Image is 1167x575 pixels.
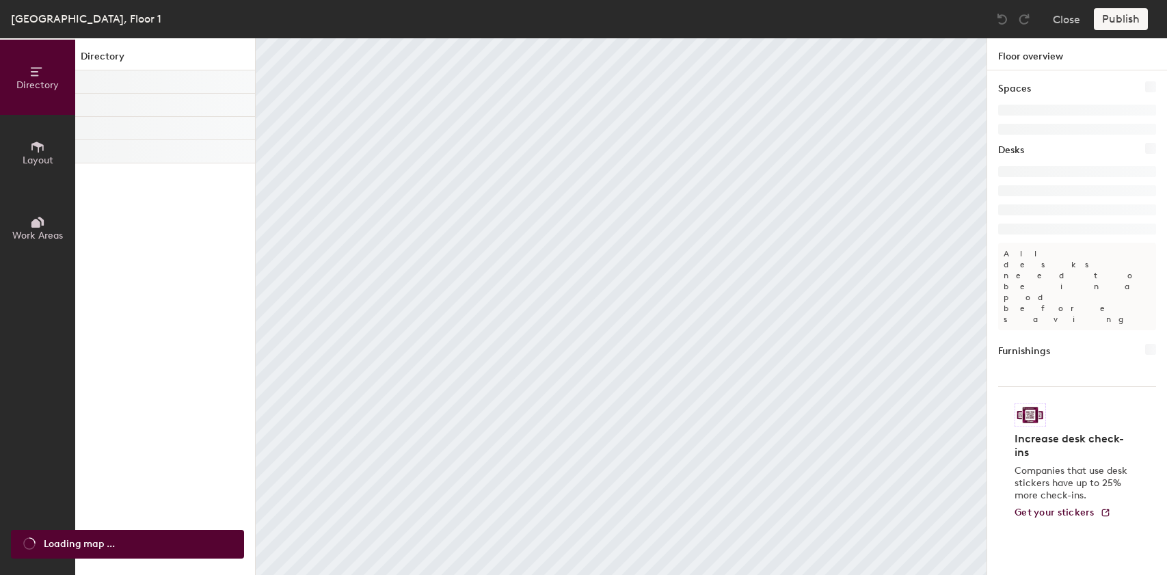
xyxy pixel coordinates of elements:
span: Directory [16,79,59,91]
h1: Floor overview [987,38,1167,70]
span: Layout [23,155,53,166]
span: Loading map ... [44,537,115,552]
p: All desks need to be in a pod before saving [998,243,1156,330]
img: Redo [1017,12,1031,26]
a: Get your stickers [1015,507,1111,519]
img: Sticker logo [1015,403,1046,427]
canvas: Map [256,38,987,575]
h1: Directory [75,49,255,70]
button: Close [1053,8,1080,30]
h1: Desks [998,143,1024,158]
img: Undo [995,12,1009,26]
span: Get your stickers [1015,507,1095,518]
h1: Furnishings [998,344,1050,359]
p: Companies that use desk stickers have up to 25% more check-ins. [1015,465,1131,502]
div: [GEOGRAPHIC_DATA], Floor 1 [11,10,161,27]
h4: Increase desk check-ins [1015,432,1131,459]
span: Work Areas [12,230,63,241]
h1: Spaces [998,81,1031,96]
